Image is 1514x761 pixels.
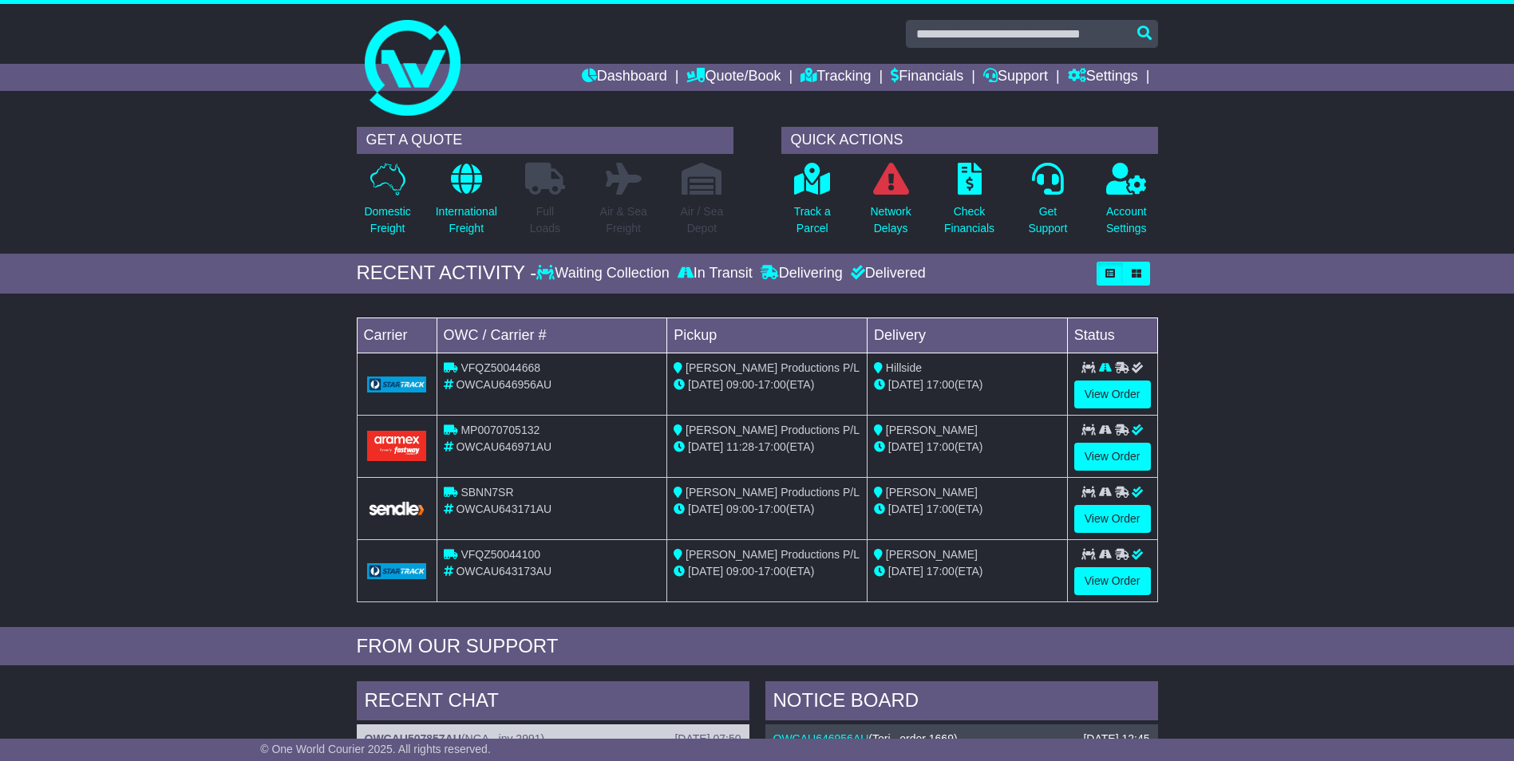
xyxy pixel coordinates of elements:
span: SBNN7SR [461,486,513,499]
a: NetworkDelays [869,162,911,246]
span: 11:28 [726,440,754,453]
td: OWC / Carrier # [437,317,667,353]
p: Air / Sea Depot [681,203,724,237]
span: 17:00 [927,440,955,453]
td: Status [1067,317,1157,353]
p: Air & Sea Freight [600,203,647,237]
span: NGA - inv 2991 [465,732,541,745]
span: [PERSON_NAME] Productions P/L [686,486,860,499]
span: [DATE] [688,503,723,515]
img: GetCarrierServiceLogo [367,500,427,517]
a: Tracking [800,64,871,91]
p: Full Loads [525,203,565,237]
span: [DATE] [888,378,923,391]
span: [DATE] [688,440,723,453]
a: Dashboard [582,64,667,91]
div: Delivered [847,265,926,282]
span: OWCAU646956AU [456,378,551,391]
p: International Freight [436,203,497,237]
img: GetCarrierServiceLogo [367,563,427,579]
span: 17:00 [927,503,955,515]
span: [PERSON_NAME] [886,424,978,436]
span: [DATE] [688,565,723,578]
span: © One World Courier 2025. All rights reserved. [260,743,491,755]
div: (ETA) [874,563,1061,580]
td: Carrier [357,317,437,353]
a: OWCAU507857AU [365,732,461,745]
div: ( ) [365,732,741,746]
div: (ETA) [874,377,1061,393]
div: [DATE] 07:50 [674,732,741,746]
span: OWCAU643171AU [456,503,551,515]
div: (ETA) [874,501,1061,518]
a: Quote/Book [686,64,781,91]
a: Settings [1068,64,1138,91]
p: Domestic Freight [364,203,410,237]
span: VFQZ50044100 [461,548,540,561]
div: In Transit [674,265,757,282]
a: AccountSettings [1105,162,1148,246]
span: [DATE] [688,378,723,391]
span: 09:00 [726,503,754,515]
span: 17:00 [927,378,955,391]
span: OWCAU646971AU [456,440,551,453]
span: OWCAU643173AU [456,565,551,578]
span: [DATE] [888,503,923,515]
td: Delivery [867,317,1067,353]
div: - (ETA) [674,501,860,518]
p: Check Financials [944,203,994,237]
span: [PERSON_NAME] [886,486,978,499]
span: [DATE] [888,440,923,453]
div: Waiting Collection [536,265,673,282]
span: 17:00 [758,440,786,453]
a: Financials [891,64,963,91]
div: RECENT CHAT [357,681,749,724]
div: NOTICE BOARD [765,681,1158,724]
p: Account Settings [1106,203,1147,237]
span: [PERSON_NAME] Productions P/L [686,424,860,436]
span: 17:00 [758,565,786,578]
span: [PERSON_NAME] [886,548,978,561]
p: Track a Parcel [794,203,831,237]
div: GET A QUOTE [357,127,733,154]
a: View Order [1074,380,1151,408]
div: RECENT ACTIVITY - [357,262,537,285]
span: MP0070705132 [461,424,540,436]
a: GetSupport [1027,162,1068,246]
a: InternationalFreight [435,162,498,246]
div: FROM OUR SUPPORT [357,635,1158,658]
p: Get Support [1028,203,1067,237]
a: DomesticFreight [363,162,411,246]
span: [DATE] [888,565,923,578]
span: Hillside [886,361,922,374]
span: 17:00 [927,565,955,578]
a: Support [983,64,1048,91]
a: OWCAU646956AU [773,732,869,745]
a: View Order [1074,505,1151,533]
div: QUICK ACTIONS [781,127,1158,154]
span: 17:00 [758,378,786,391]
a: View Order [1074,567,1151,595]
p: Network Delays [870,203,911,237]
div: - (ETA) [674,377,860,393]
div: ( ) [773,732,1150,746]
span: [PERSON_NAME] Productions P/L [686,548,860,561]
div: - (ETA) [674,439,860,455]
div: - (ETA) [674,563,860,580]
span: 09:00 [726,378,754,391]
span: 17:00 [758,503,786,515]
span: 09:00 [726,565,754,578]
div: (ETA) [874,439,1061,455]
img: GetCarrierServiceLogo [367,377,427,392]
div: [DATE] 12:45 [1083,732,1149,746]
span: Tori , order 1669 [872,732,954,745]
a: Track aParcel [793,162,832,246]
div: Delivering [757,265,847,282]
span: VFQZ50044668 [461,361,540,374]
img: Aramex.png [367,431,427,460]
span: [PERSON_NAME] Productions P/L [686,361,860,374]
td: Pickup [667,317,868,353]
a: View Order [1074,443,1151,471]
a: CheckFinancials [943,162,995,246]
